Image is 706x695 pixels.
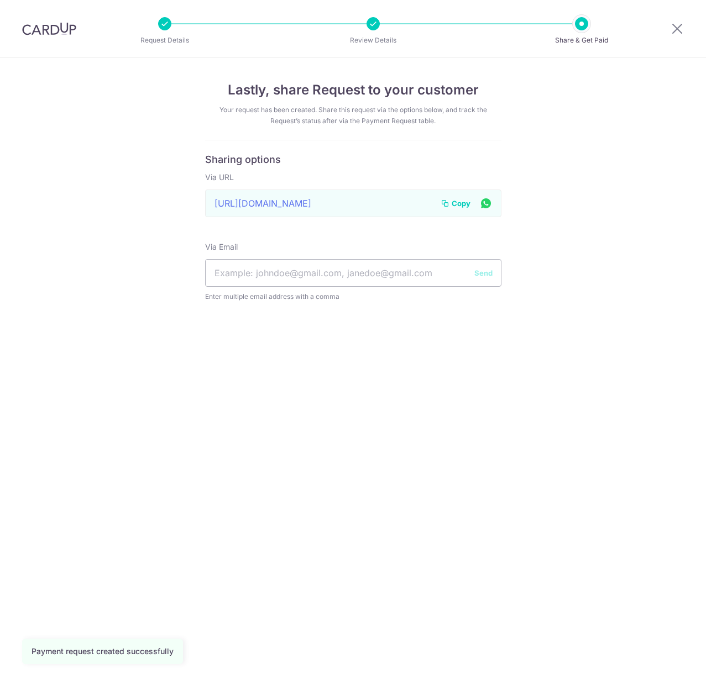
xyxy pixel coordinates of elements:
[205,259,501,287] input: Example: johndoe@gmail.com, janedoe@gmail.com
[205,291,501,302] span: Enter multiple email address with a comma
[635,662,695,689] iframe: Opens a widget where you can find more information
[205,172,234,183] label: Via URL
[22,22,76,35] img: CardUp
[124,35,206,46] p: Request Details
[474,267,493,278] button: Send
[205,154,501,166] h6: Sharing options
[541,35,623,46] p: Share & Get Paid
[332,35,414,46] p: Review Details
[205,241,238,252] label: Via Email
[452,198,470,209] span: Copy
[441,198,470,209] button: Copy
[205,104,501,127] div: Your request has been created. Share this request via the options below, and track the Request’s ...
[32,646,174,657] div: Payment request created successfully
[205,80,501,100] h4: Lastly, share Request to your customer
